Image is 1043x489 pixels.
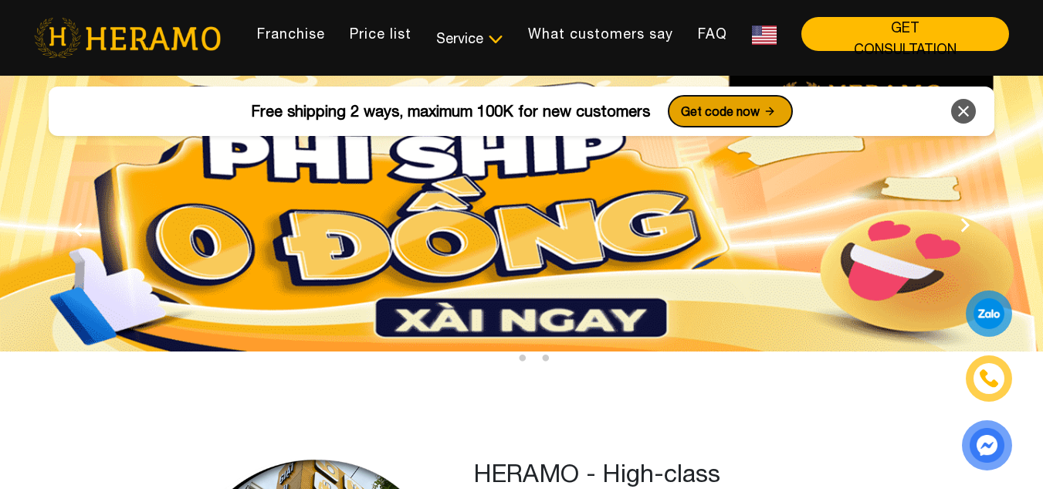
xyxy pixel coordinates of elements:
[350,25,411,42] font: Price list
[977,368,1000,390] img: phone-icon
[752,25,777,45] img: Flag_of_US.png
[436,30,483,46] font: Service
[487,32,503,47] img: subToggleIcon
[968,358,1011,400] a: phone-icon
[257,25,325,42] font: Franchise
[681,104,760,118] font: Get code now
[669,96,792,127] button: Get code now
[528,25,673,42] font: What customers say
[337,17,424,50] a: Price list
[789,42,1009,56] a: GET CONSULTATION
[34,18,221,58] img: heramo-logo.png
[698,25,727,42] font: FAQ
[854,19,957,57] font: GET CONSULTATION
[686,17,740,50] a: FAQ
[801,17,1009,51] button: GET CONSULTATION
[245,17,337,50] a: Franchise
[251,102,650,120] font: Free shipping 2 ways, maximum 100K for new customers
[516,17,686,50] a: What customers say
